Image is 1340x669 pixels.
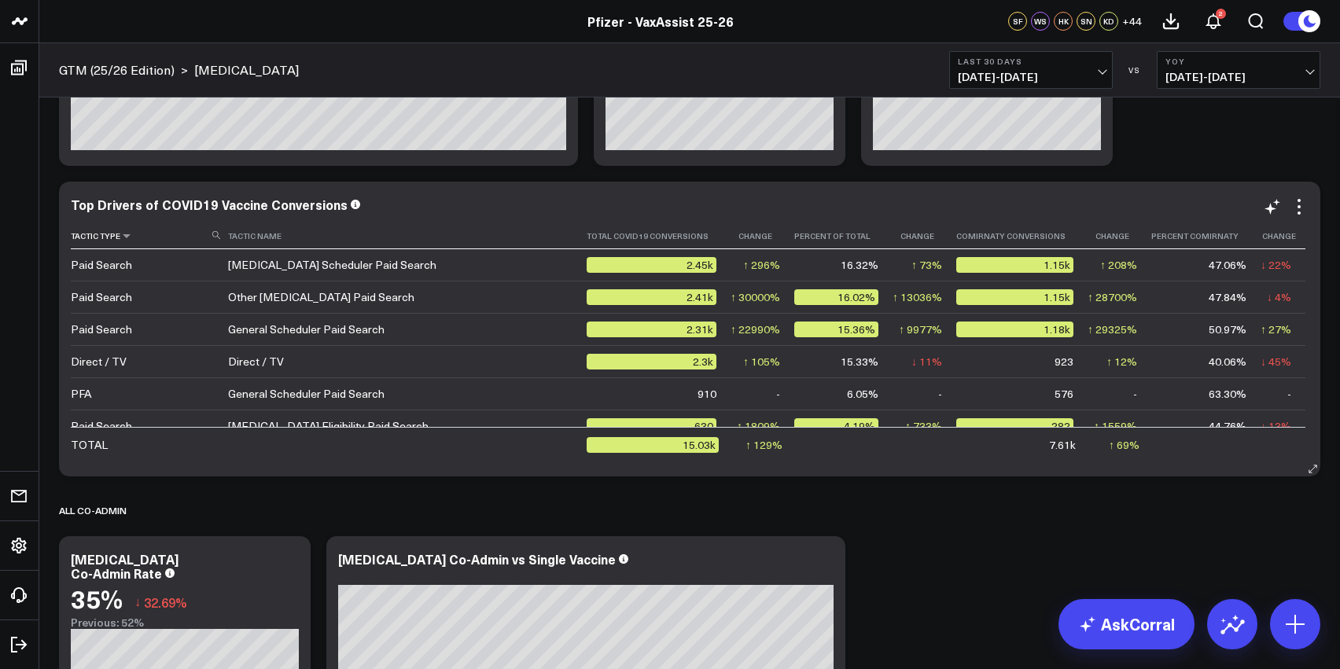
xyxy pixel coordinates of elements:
div: ↑ 30000% [731,289,780,305]
div: ↑ 12% [1106,354,1137,369]
th: Change [731,223,794,249]
div: KD [1099,12,1118,31]
div: ↑ 296% [743,257,780,273]
div: ↓ 45% [1261,354,1291,369]
div: ↑ 1809% [737,418,780,434]
div: SN [1077,12,1095,31]
div: 7.61k [1049,437,1076,453]
a: GTM (25/26 Edition) [59,61,175,79]
div: [MEDICAL_DATA] Co-Admin Rate [71,550,179,582]
div: PFA [71,386,91,402]
div: WS [1031,12,1050,31]
div: 47.84% [1209,289,1246,305]
div: [MEDICAL_DATA] Eligibility Paid Search [228,418,429,434]
div: General Scheduler Paid Search [228,322,385,337]
div: ↑ 1559% [1094,418,1137,434]
button: Last 30 Days[DATE]-[DATE] [949,51,1113,89]
div: ↑ 69% [1109,437,1139,453]
div: 6.05% [847,386,878,402]
th: Change [893,223,956,249]
div: 15.03k [587,437,719,453]
span: [DATE] - [DATE] [1165,71,1312,83]
th: Tactic Type [71,223,228,249]
div: 4.19% [794,418,878,434]
div: 15.36% [794,322,878,337]
div: ↑ 28700% [1088,289,1137,305]
div: ↓ 11% [911,354,942,369]
div: ↑ 73% [911,257,942,273]
div: - [938,386,942,402]
div: HK [1054,12,1073,31]
a: [MEDICAL_DATA] [194,61,299,79]
div: 2.31k [587,322,716,337]
div: VS [1121,65,1149,75]
div: - [1287,386,1291,402]
div: Previous: 52% [71,616,299,629]
div: Paid Search [71,257,132,273]
div: - [1133,386,1137,402]
th: Percent Comirnaty [1151,223,1261,249]
div: Direct / TV [228,354,284,369]
div: ↑ 208% [1100,257,1137,273]
div: [MEDICAL_DATA] Co-Admin vs Single Vaccine [338,550,616,568]
div: Paid Search [71,322,132,337]
div: Direct / TV [71,354,127,369]
div: 47.06% [1209,257,1246,273]
div: > [59,61,188,79]
div: 16.02% [794,289,878,305]
div: 1.15k [956,257,1073,273]
div: 50.97% [1209,322,1246,337]
div: ↑ 29325% [1088,322,1137,337]
b: Last 30 Days [958,57,1104,66]
b: YoY [1165,57,1312,66]
div: Other [MEDICAL_DATA] Paid Search [228,289,414,305]
div: ↑ 129% [745,437,782,453]
button: YoY[DATE]-[DATE] [1157,51,1320,89]
th: Change [1261,223,1305,249]
button: +44 [1122,12,1142,31]
div: 1.15k [956,289,1073,305]
div: - [776,386,780,402]
div: ↓ 22% [1261,257,1291,273]
div: ↓ 13% [1261,418,1291,434]
span: ↓ [134,592,141,612]
div: 2.45k [587,257,716,273]
div: ALL CO-ADMIN [59,492,127,528]
div: ↑ 9977% [899,322,942,337]
div: 1.18k [956,322,1073,337]
div: 63.30% [1209,386,1246,402]
div: 35% [71,584,123,612]
div: 576 [1055,386,1073,402]
a: AskCorral [1058,599,1195,649]
span: + 44 [1122,16,1142,27]
th: Percent Of Total [794,223,893,249]
div: 16.32% [841,257,878,273]
div: 2.3k [587,354,716,369]
div: Top Drivers of COVID19 Vaccine Conversions [71,196,348,213]
span: 32.69% [144,594,187,611]
span: [DATE] - [DATE] [958,71,1104,83]
div: TOTAL [71,437,108,453]
a: Pfizer - VaxAssist 25-26 [587,13,734,30]
div: ↑ 22990% [731,322,780,337]
div: 40.06% [1209,354,1246,369]
div: ↑ 27% [1261,322,1291,337]
div: ↓ 4% [1267,289,1291,305]
div: ↑ 733% [905,418,942,434]
div: 2.41k [587,289,716,305]
div: 910 [698,386,716,402]
div: ↑ 105% [743,354,780,369]
div: [MEDICAL_DATA] Scheduler Paid Search [228,257,436,273]
div: Paid Search [71,418,132,434]
div: General Scheduler Paid Search [228,386,385,402]
th: Tactic Name [228,223,587,249]
div: 923 [1055,354,1073,369]
div: Paid Search [71,289,132,305]
div: 630 [587,418,716,434]
div: 44.76% [1209,418,1246,434]
div: 2 [1216,9,1226,19]
div: ↑ 13036% [893,289,942,305]
th: Total Covid19 Conversions [587,223,731,249]
th: Change [1088,223,1151,249]
div: SF [1008,12,1027,31]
